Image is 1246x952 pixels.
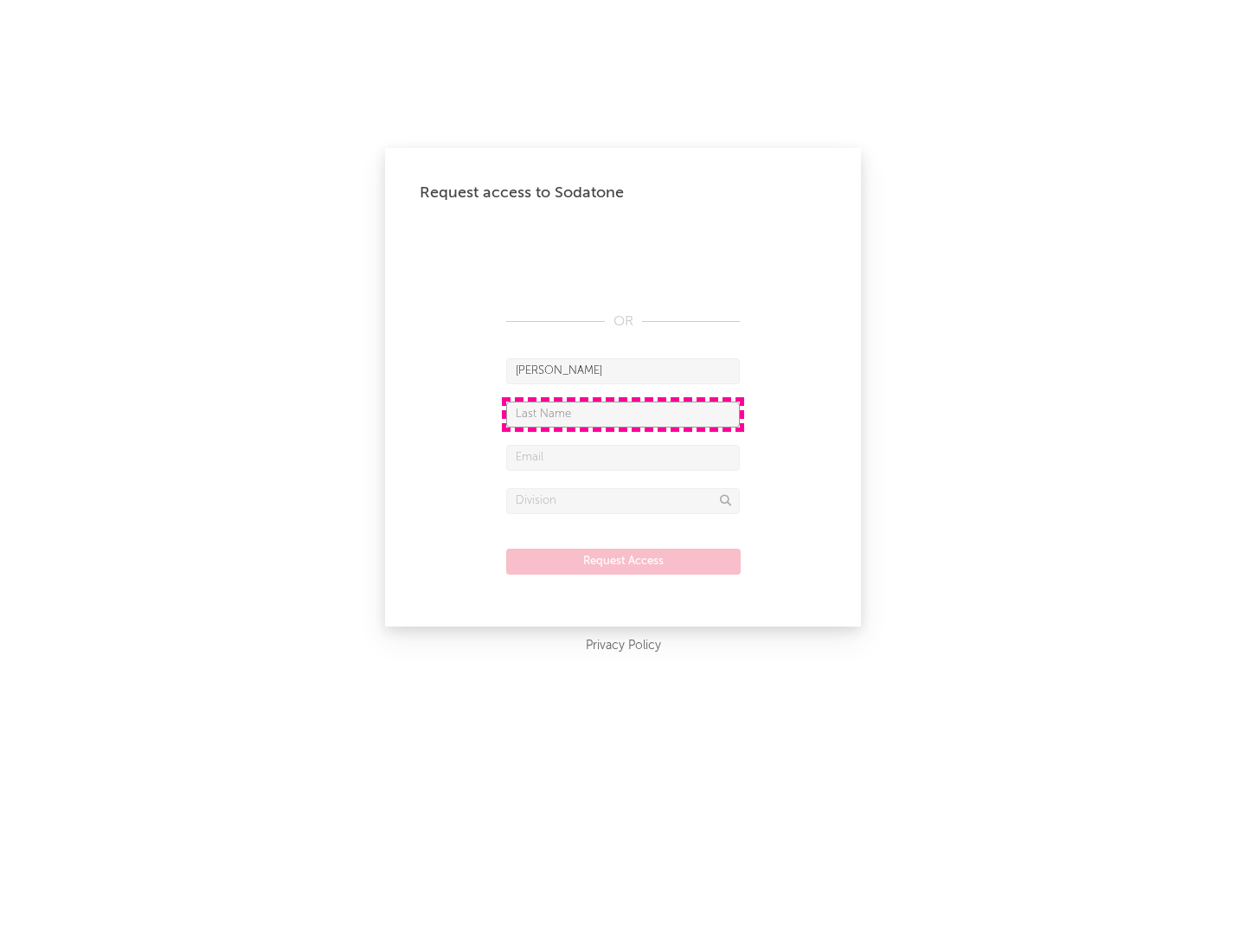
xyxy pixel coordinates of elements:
[506,549,741,575] button: Request Access
[586,635,661,657] a: Privacy Policy
[506,358,740,384] input: First Name
[420,183,826,203] div: Request access to Sodatone
[506,445,740,471] input: Email
[506,402,740,428] input: Last Name
[506,488,740,514] input: Division
[506,312,740,332] div: OR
